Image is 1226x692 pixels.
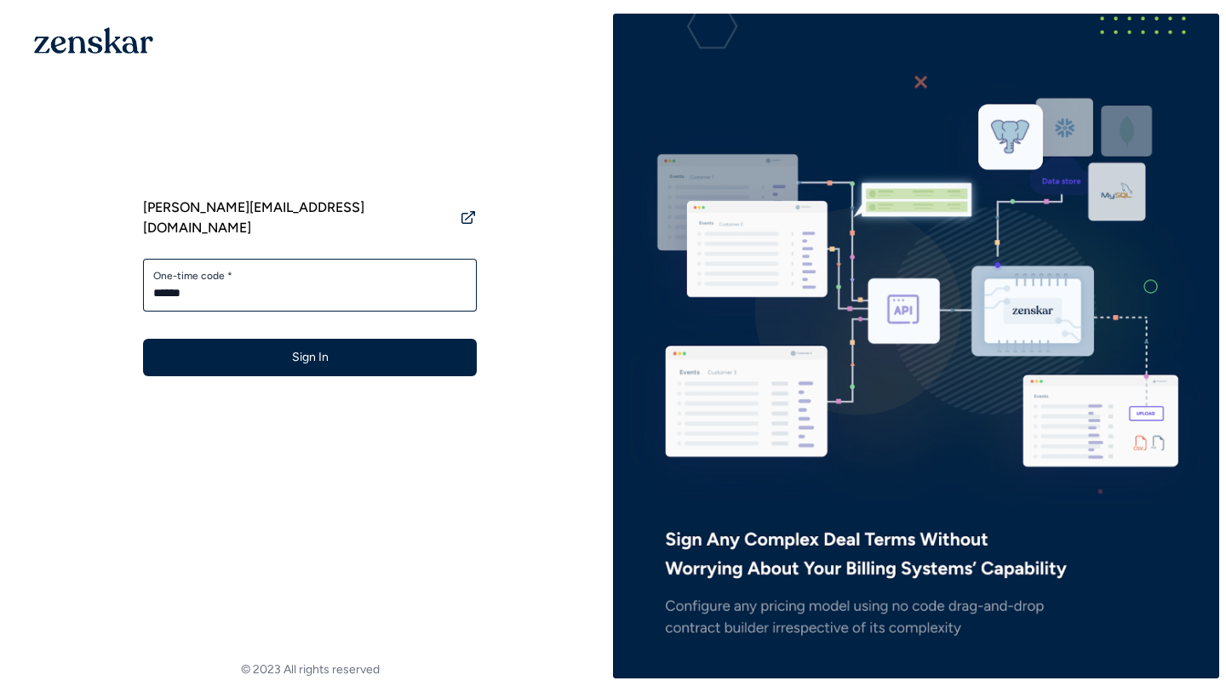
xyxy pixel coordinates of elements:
span: [PERSON_NAME][EMAIL_ADDRESS][DOMAIN_NAME] [143,197,453,238]
label: One-time code * [153,269,467,283]
img: 1OGAJ2xQqyY4LXKgY66KYq0eOWRCkrZdAb3gUhuVAqdWPZE9SRJmCz+oDMSn4zDLXe31Ii730ItAGKgCKgCCgCikA4Av8PJUP... [34,27,153,54]
footer: © 2023 All rights reserved [7,661,613,678]
button: Sign In [143,339,477,376]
